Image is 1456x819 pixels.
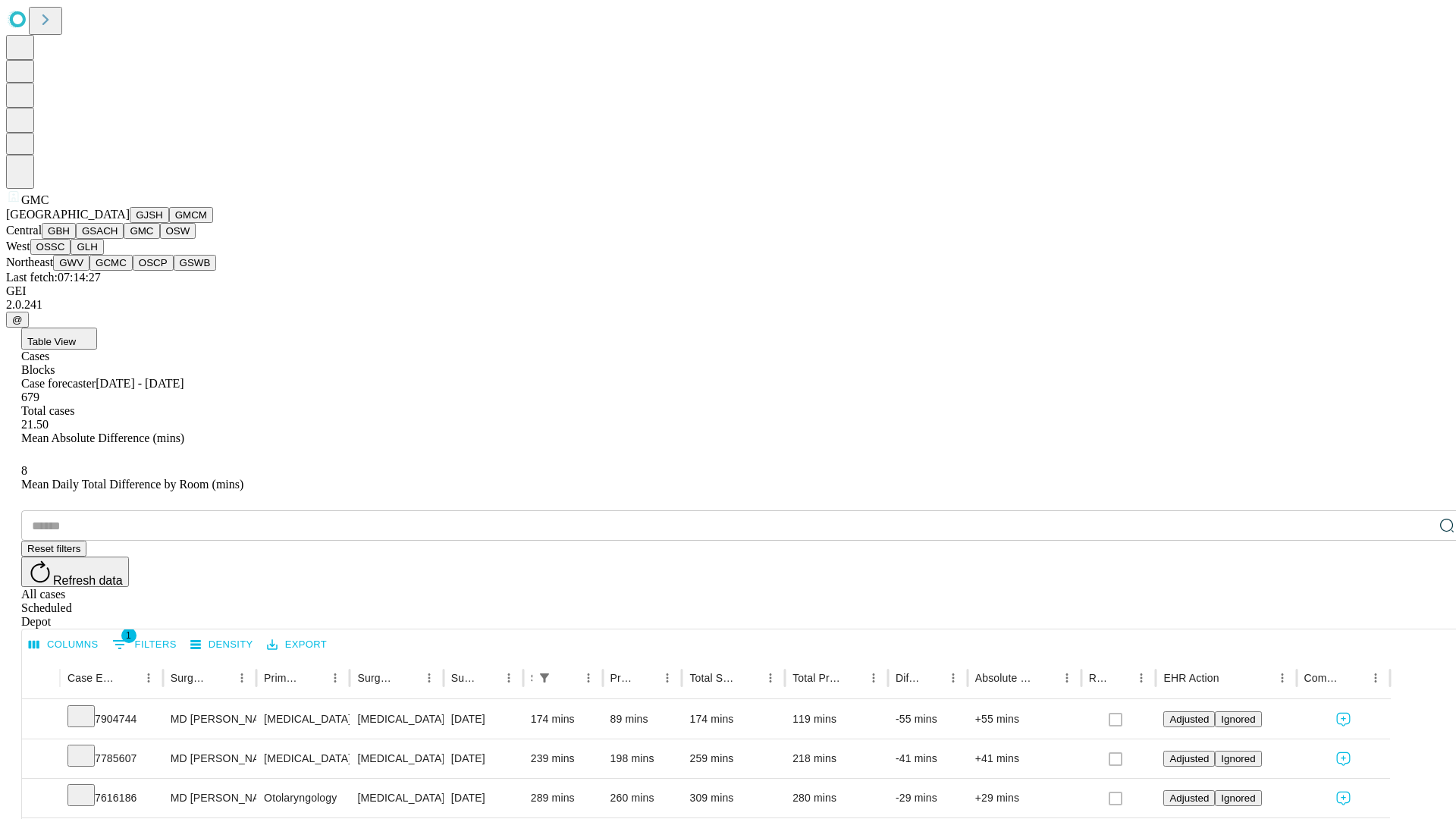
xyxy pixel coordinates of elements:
[133,255,174,271] button: OSCP
[21,377,96,390] span: Case forecaster
[89,255,133,271] button: GCMC
[187,633,257,657] button: Density
[96,377,184,390] span: [DATE] - [DATE]
[1109,667,1131,689] button: Sort
[1221,667,1242,689] button: Sort
[610,779,675,817] div: 260 mins
[689,739,777,778] div: 259 mins
[357,739,435,778] div: [MEDICAL_DATA] DECOMPRESSION SPINAL CORD POSTERIOR [MEDICAL_DATA]
[357,700,435,739] div: [MEDICAL_DATA] SKIN [MEDICAL_DATA] AND MUSCLE
[130,207,169,223] button: GJSH
[689,779,777,817] div: 309 mins
[71,239,103,255] button: GLH
[1221,714,1255,725] span: Ignored
[30,746,52,773] button: Expand
[171,739,249,778] div: MD [PERSON_NAME]
[451,739,516,778] div: [DATE]
[21,193,49,206] span: GMC
[1163,672,1219,684] div: EHR Action
[689,672,737,684] div: Total Scheduled Duration
[1215,751,1261,767] button: Ignored
[21,431,184,444] span: Mean Absolute Difference (mins)
[171,672,209,684] div: Surgeon Name
[1035,667,1056,689] button: Sort
[1272,667,1293,689] button: Menu
[689,700,777,739] div: 174 mins
[1131,667,1152,689] button: Menu
[531,700,595,739] div: 174 mins
[1169,792,1209,804] span: Adjusted
[30,707,52,733] button: Expand
[121,628,136,643] span: 1
[739,667,760,689] button: Sort
[792,672,840,684] div: Total Predicted Duration
[451,672,475,684] div: Surgery Date
[1163,711,1215,727] button: Adjusted
[610,700,675,739] div: 89 mins
[534,667,555,689] div: 1 active filter
[531,779,595,817] div: 289 mins
[6,312,29,328] button: @
[325,667,346,689] button: Menu
[451,779,516,817] div: [DATE]
[67,739,155,778] div: 7785607
[842,667,863,689] button: Sort
[921,667,943,689] button: Sort
[264,672,302,684] div: Primary Service
[357,779,435,817] div: [MEDICAL_DATA] [MEDICAL_DATA] INTACT OR RECONSTRUCTED WALL
[477,667,498,689] button: Sort
[792,739,880,778] div: 218 mins
[21,404,74,417] span: Total cases
[1163,790,1215,806] button: Adjusted
[6,284,1450,298] div: GEI
[21,557,129,587] button: Refresh data
[863,667,884,689] button: Menu
[1221,792,1255,804] span: Ignored
[21,391,39,403] span: 679
[1169,714,1209,725] span: Adjusted
[138,667,159,689] button: Menu
[21,418,49,431] span: 21.50
[975,779,1074,817] div: +29 mins
[896,779,960,817] div: -29 mins
[174,255,217,271] button: GSWB
[1169,753,1209,764] span: Adjusted
[635,667,657,689] button: Sort
[108,632,180,657] button: Show filters
[792,779,880,817] div: 280 mins
[975,739,1074,778] div: +41 mins
[303,667,325,689] button: Sort
[896,672,920,684] div: Difference
[25,633,102,657] button: Select columns
[896,700,960,739] div: -55 mins
[792,700,880,739] div: 119 mins
[264,739,342,778] div: [MEDICAL_DATA]
[975,672,1034,684] div: Absolute Difference
[21,464,27,477] span: 8
[53,255,89,271] button: GWV
[160,223,196,239] button: OSW
[760,667,781,689] button: Menu
[357,672,395,684] div: Surgery Name
[171,779,249,817] div: MD [PERSON_NAME] [PERSON_NAME]
[1215,790,1261,806] button: Ignored
[67,700,155,739] div: 7904744
[171,700,249,739] div: MD [PERSON_NAME]
[53,574,123,587] span: Refresh data
[6,298,1450,312] div: 2.0.241
[6,271,101,284] span: Last fetch: 07:14:27
[6,240,30,253] span: West
[76,223,124,239] button: GSACH
[21,328,97,350] button: Table View
[419,667,440,689] button: Menu
[264,700,342,739] div: [MEDICAL_DATA]
[21,541,86,557] button: Reset filters
[451,700,516,739] div: [DATE]
[1163,751,1215,767] button: Adjusted
[531,739,595,778] div: 239 mins
[21,478,243,491] span: Mean Daily Total Difference by Room (mins)
[6,256,53,268] span: Northeast
[397,667,419,689] button: Sort
[231,667,253,689] button: Menu
[1304,672,1342,684] div: Comments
